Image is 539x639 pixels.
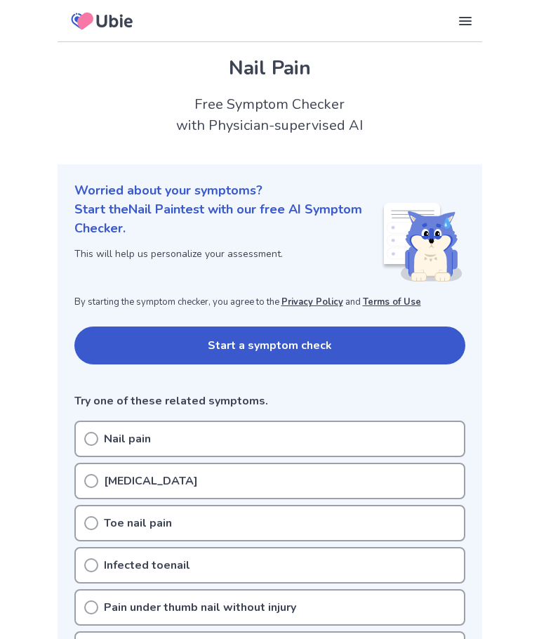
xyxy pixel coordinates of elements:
[104,430,151,447] p: Nail pain
[74,393,465,409] p: Try one of these related symptoms.
[363,296,421,308] a: Terms of Use
[74,246,381,261] p: This will help us personalize your assessment.
[104,515,172,532] p: Toe nail pain
[74,296,465,310] p: By starting the symptom checker, you agree to the and
[74,200,381,238] p: Start the Nail Pain test with our free AI Symptom Checker.
[104,557,190,574] p: Infected toenail
[104,599,296,616] p: Pain under thumb nail without injury
[74,53,465,83] h1: Nail Pain
[104,473,198,489] p: [MEDICAL_DATA]
[381,203,463,282] img: Shiba
[58,94,482,136] h2: Free Symptom Checker with Physician-supervised AI
[74,327,465,364] button: Start a symptom check
[74,181,465,200] p: Worried about your symptoms?
[281,296,343,308] a: Privacy Policy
